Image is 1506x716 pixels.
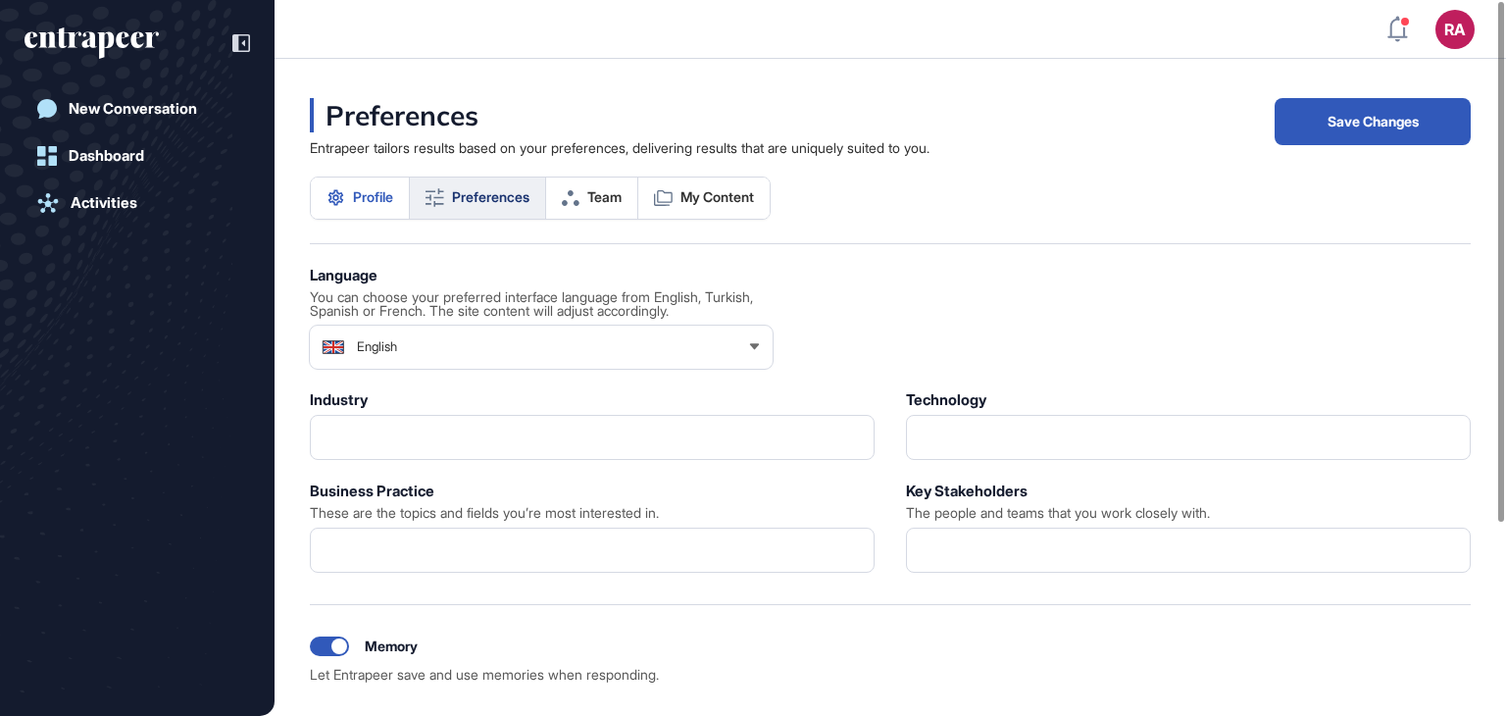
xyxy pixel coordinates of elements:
a: My Content [638,178,770,219]
div: Business Practice [310,484,434,498]
button: RA [1435,10,1475,49]
img: English [322,339,345,355]
div: Key Stakeholders [906,484,1028,498]
div: entrapeer-logo [25,27,159,59]
span: English [357,340,397,353]
div: Entrapeer tailors results based on your preferences, delivering results that are uniquely suited ... [310,140,929,156]
div: Technology [906,392,986,407]
button: Save Changes [1275,98,1471,145]
div: You can choose your preferred interface language from English, Turkish, Spanish or French. The si... [310,290,773,318]
a: Team [546,178,638,219]
div: Let Entrapeer save and use memories when responding. [310,668,659,682]
a: Dashboard [25,136,250,176]
div: The people and teams that you work closely with. [906,506,1210,520]
div: These are the topics and fields you’re most interested in. [310,506,659,520]
a: Profile [311,178,410,219]
a: New Conversation [25,89,250,128]
div: Memory [310,637,418,656]
div: Preferences [310,98,478,132]
span: Team [587,189,622,205]
div: New Conversation [69,100,197,118]
span: Preferences [452,189,529,205]
div: Activities [71,194,137,212]
div: Industry [310,392,368,407]
a: Preferences [410,178,546,219]
a: Activities [25,183,250,223]
div: Language [310,268,377,282]
span: My Content [680,189,754,205]
span: Profile [353,189,393,205]
div: Dashboard [69,147,144,165]
span: Save Changes [1328,115,1419,128]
